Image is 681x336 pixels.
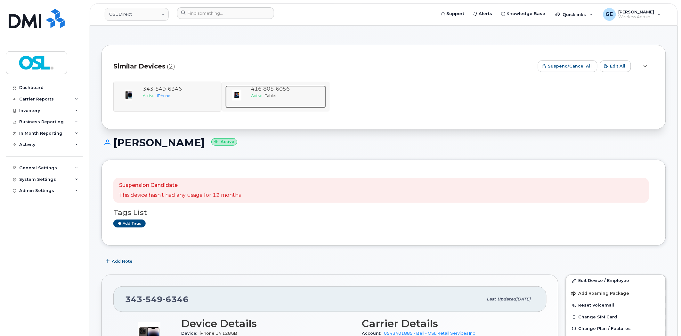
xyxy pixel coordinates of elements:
span: 416 [251,86,290,92]
span: Last updated [487,297,516,301]
span: Edit All [610,63,626,69]
a: 0543401885 - Bell - OSL Retail Services Inc [384,331,475,336]
span: 6056 [274,86,290,92]
span: Account [362,331,384,336]
button: Change Plan / Features [566,323,666,334]
span: Device [181,331,200,336]
a: Add tags [113,220,146,228]
span: Add Roaming Package [572,291,629,297]
span: 6346 [163,294,189,304]
h3: Carrier Details [362,318,535,329]
span: (2) [167,62,175,71]
button: Add Roaming Package [566,286,666,300]
span: Active [251,93,263,98]
h1: [PERSON_NAME] [101,137,666,148]
span: Tablet [265,93,277,98]
span: Suspend/Cancel All [548,63,592,69]
small: Active [211,138,237,146]
span: Similar Devices [113,62,166,71]
span: Add Note [112,258,133,264]
span: [DATE] [516,297,531,301]
button: Reset Voicemail [566,300,666,311]
p: This device hasn't had any usage for 12 months [119,192,241,199]
a: Edit Device / Employee [566,275,666,286]
h3: Tags List [113,209,654,217]
img: image20231002-3703462-1u43ywx.jpeg [231,89,243,101]
button: Edit All [600,60,631,72]
a: 4168056056ActiveTablet [225,85,326,108]
button: Add Note [101,255,138,267]
span: 805 [262,86,274,92]
span: iPhone 14 128GB [200,331,237,336]
span: Change Plan / Features [579,326,631,331]
span: 343 [125,294,189,304]
h3: Device Details [181,318,354,329]
button: Change SIM Card [566,311,666,323]
button: Suspend/Cancel All [538,60,597,72]
span: 549 [142,294,163,304]
p: Suspension Candidate [119,182,241,189]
